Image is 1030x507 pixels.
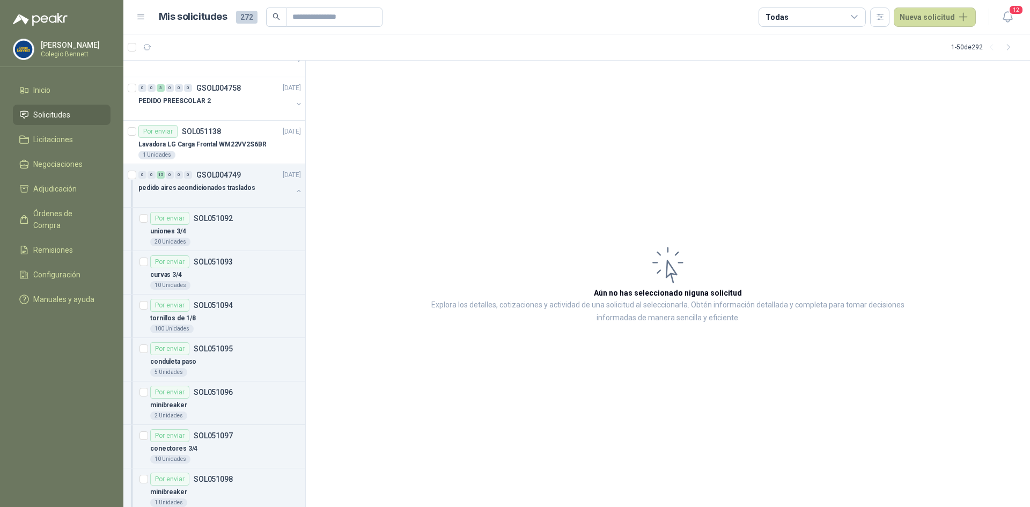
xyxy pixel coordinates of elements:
p: Colegio Bennett [41,51,108,57]
a: Adjudicación [13,179,111,199]
span: Inicio [33,84,50,96]
p: uniones 3/4 [150,226,186,237]
div: 0 [138,84,146,92]
span: Manuales y ayuda [33,293,94,305]
span: Configuración [33,269,80,281]
span: Órdenes de Compra [33,208,100,231]
p: tornillos de 1/8 [150,313,196,324]
p: GSOL004758 [196,84,241,92]
div: 0 [148,171,156,179]
a: Por enviarSOL051094tornillos de 1/8100 Unidades [123,295,305,338]
span: search [273,13,280,20]
img: Company Logo [13,39,34,60]
div: 0 [175,171,183,179]
span: 12 [1009,5,1024,15]
p: conduleta paso [150,357,196,367]
p: [DATE] [283,83,301,93]
div: 0 [175,84,183,92]
p: Explora los detalles, cotizaciones y actividad de una solicitud al seleccionarla. Obtén informaci... [413,299,923,325]
p: SOL051092 [194,215,233,222]
div: Todas [766,11,788,23]
p: PEDIDO PREESCOLAR 2 [138,96,211,106]
div: 1 - 50 de 292 [951,39,1017,56]
a: Remisiones [13,240,111,260]
p: SOL051138 [182,128,221,135]
div: 0 [148,84,156,92]
div: Por enviar [150,386,189,399]
p: minibreaker [150,487,187,497]
div: Por enviar [150,473,189,486]
div: 1 Unidades [138,151,175,159]
p: SOL051095 [194,345,233,352]
a: Órdenes de Compra [13,203,111,236]
a: Por enviarSOL051093curvas 3/410 Unidades [123,251,305,295]
p: conectores 3/4 [150,444,197,454]
p: SOL051093 [194,258,233,266]
div: 3 [157,84,165,92]
span: Negociaciones [33,158,83,170]
div: 0 [166,171,174,179]
div: 0 [184,171,192,179]
a: 0 0 15 0 0 0 GSOL004749[DATE] pedido aires acondicionados traslados [138,168,303,203]
a: Solicitudes [13,105,111,125]
span: 272 [236,11,257,24]
p: [DATE] [283,170,301,180]
div: Por enviar [150,429,189,442]
p: minibreaker [150,400,187,410]
p: [PERSON_NAME] [41,41,108,49]
button: Nueva solicitud [894,8,976,27]
div: Por enviar [150,299,189,312]
a: Negociaciones [13,154,111,174]
span: Solicitudes [33,109,70,121]
div: 5 Unidades [150,368,187,377]
div: 10 Unidades [150,455,190,464]
button: 12 [998,8,1017,27]
p: [DATE] [283,127,301,137]
a: Por enviarSOL051138[DATE] Lavadora LG Carga Frontal WM22VV2S6BR1 Unidades [123,121,305,164]
a: Por enviarSOL051097conectores 3/410 Unidades [123,425,305,468]
a: Por enviarSOL051095conduleta paso5 Unidades [123,338,305,381]
p: curvas 3/4 [150,270,182,280]
p: Lavadora LG Carga Frontal WM22VV2S6BR [138,139,267,150]
a: Configuración [13,264,111,285]
div: Por enviar [150,212,189,225]
img: Logo peakr [13,13,68,26]
h1: Mis solicitudes [159,9,227,25]
a: Por enviarSOL051096minibreaker2 Unidades [123,381,305,425]
div: 10 Unidades [150,281,190,290]
p: SOL051094 [194,302,233,309]
span: Adjudicación [33,183,77,195]
a: Licitaciones [13,129,111,150]
div: 20 Unidades [150,238,190,246]
a: Por enviarSOL051092uniones 3/420 Unidades [123,208,305,251]
a: Inicio [13,80,111,100]
h3: Aún no has seleccionado niguna solicitud [594,287,742,299]
span: Licitaciones [33,134,73,145]
span: Remisiones [33,244,73,256]
div: 0 [138,171,146,179]
p: SOL051098 [194,475,233,483]
div: 2 Unidades [150,412,187,420]
a: 0 0 3 0 0 0 GSOL004758[DATE] PEDIDO PREESCOLAR 2 [138,82,303,116]
div: 100 Unidades [150,325,194,333]
p: SOL051096 [194,388,233,396]
div: 0 [166,84,174,92]
div: Por enviar [138,125,178,138]
p: SOL051097 [194,432,233,439]
div: 15 [157,171,165,179]
div: 1 Unidades [150,498,187,507]
p: GSOL004749 [196,171,241,179]
div: Por enviar [150,255,189,268]
a: Manuales y ayuda [13,289,111,310]
div: Por enviar [150,342,189,355]
div: 0 [184,84,192,92]
p: pedido aires acondicionados traslados [138,183,255,193]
